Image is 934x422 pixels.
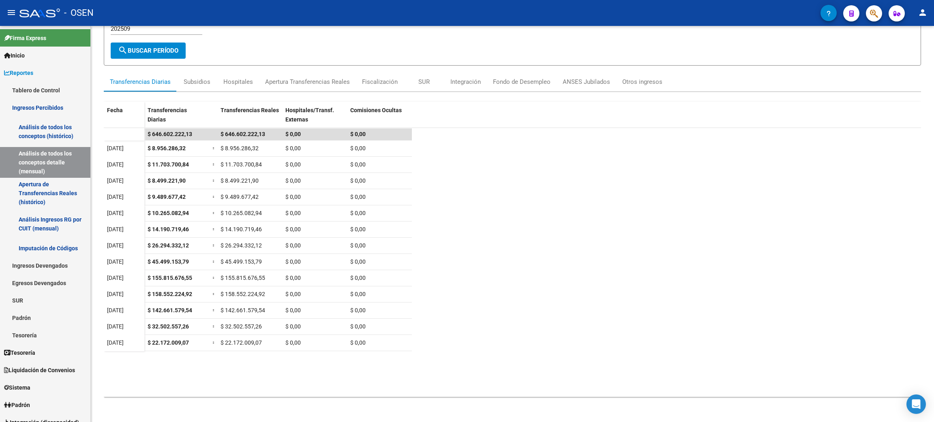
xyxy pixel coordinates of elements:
span: Fecha [107,107,123,113]
span: $ 32.502.557,26 [148,323,189,330]
span: = [212,275,216,281]
span: $ 0,00 [285,275,301,281]
span: = [212,323,216,330]
span: = [212,242,216,249]
span: $ 0,00 [350,194,366,200]
span: $ 8.956.286,32 [148,145,186,151]
span: = [212,339,216,346]
span: $ 9.489.677,42 [221,194,259,200]
span: $ 0,00 [350,145,366,151]
mat-icon: search [118,45,128,55]
span: $ 0,00 [350,258,366,265]
span: $ 10.265.082,94 [148,210,189,216]
span: $ 0,00 [285,323,301,330]
span: $ 11.703.700,84 [221,161,262,168]
span: Reportes [4,68,33,77]
span: $ 45.499.153,79 [148,258,189,265]
span: Firma Express [4,34,46,43]
span: $ 32.502.557,26 [221,323,262,330]
span: Inicio [4,51,25,60]
span: $ 10.265.082,94 [221,210,262,216]
span: [DATE] [107,258,124,265]
span: Sistema [4,383,30,392]
div: Integración [450,77,481,86]
span: = [212,210,216,216]
span: Padrón [4,401,30,409]
span: $ 26.294.332,12 [221,242,262,249]
span: $ 0,00 [350,323,366,330]
span: [DATE] [107,210,124,216]
span: $ 14.190.719,46 [221,226,262,232]
span: $ 9.489.677,42 [148,194,186,200]
span: Tesorería [4,348,35,357]
button: Buscar Período [111,43,186,59]
mat-icon: menu [6,8,16,17]
span: $ 0,00 [350,275,366,281]
span: $ 142.661.579,54 [148,307,192,313]
span: $ 0,00 [350,161,366,168]
div: Otros ingresos [622,77,662,86]
span: $ 0,00 [350,210,366,216]
span: [DATE] [107,275,124,281]
span: = [212,145,216,151]
div: Subsidios [184,77,210,86]
div: Open Intercom Messenger [906,394,926,414]
span: Transferencias Reales [221,107,279,113]
div: Apertura Transferencias Reales [265,77,350,86]
span: $ 8.499.221,90 [148,177,186,184]
span: $ 155.815.676,55 [221,275,265,281]
span: $ 142.661.579,54 [221,307,265,313]
span: Liquidación de Convenios [4,366,75,375]
span: = [212,177,216,184]
span: $ 0,00 [350,242,366,249]
span: [DATE] [107,226,124,232]
mat-icon: person [918,8,928,17]
span: Hospitales/Transf. Externas [285,107,334,123]
span: $ 0,00 [350,291,366,297]
div: Fiscalización [362,77,398,86]
datatable-header-cell: Comisiones Ocultas [347,102,412,136]
span: $ 158.552.224,92 [148,291,192,297]
span: $ 26.294.332,12 [148,242,189,249]
span: - OSEN [64,4,94,22]
span: $ 0,00 [350,307,366,313]
span: $ 11.703.700,84 [148,161,189,168]
span: $ 0,00 [285,145,301,151]
span: $ 155.815.676,55 [148,275,192,281]
span: $ 646.602.222,13 [221,131,265,137]
span: $ 0,00 [350,339,366,346]
span: $ 0,00 [350,131,366,137]
span: $ 22.172.009,07 [221,339,262,346]
div: Fondo de Desempleo [493,77,551,86]
span: $ 0,00 [285,226,301,232]
span: $ 0,00 [285,210,301,216]
span: $ 45.499.153,79 [221,258,262,265]
span: [DATE] [107,177,124,184]
span: $ 646.602.222,13 [148,131,192,137]
span: [DATE] [107,323,124,330]
div: Transferencias Diarias [110,77,171,86]
datatable-header-cell: Hospitales/Transf. Externas [282,102,347,136]
span: $ 0,00 [350,177,366,184]
span: [DATE] [107,291,124,297]
span: [DATE] [107,161,124,168]
span: $ 0,00 [285,131,301,137]
span: $ 22.172.009,07 [148,339,189,346]
div: ANSES Jubilados [563,77,610,86]
span: = [212,226,216,232]
span: $ 0,00 [285,258,301,265]
datatable-header-cell: Fecha [104,102,144,136]
span: $ 0,00 [285,291,301,297]
span: Comisiones Ocultas [350,107,402,113]
span: $ 0,00 [285,242,301,249]
span: [DATE] [107,339,124,346]
span: = [212,291,216,297]
span: $ 0,00 [285,307,301,313]
span: [DATE] [107,145,124,151]
div: Hospitales [223,77,253,86]
span: $ 158.552.224,92 [221,291,265,297]
span: $ 8.499.221,90 [221,177,259,184]
span: [DATE] [107,307,124,313]
span: = [212,307,216,313]
span: $ 8.956.286,32 [221,145,259,151]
